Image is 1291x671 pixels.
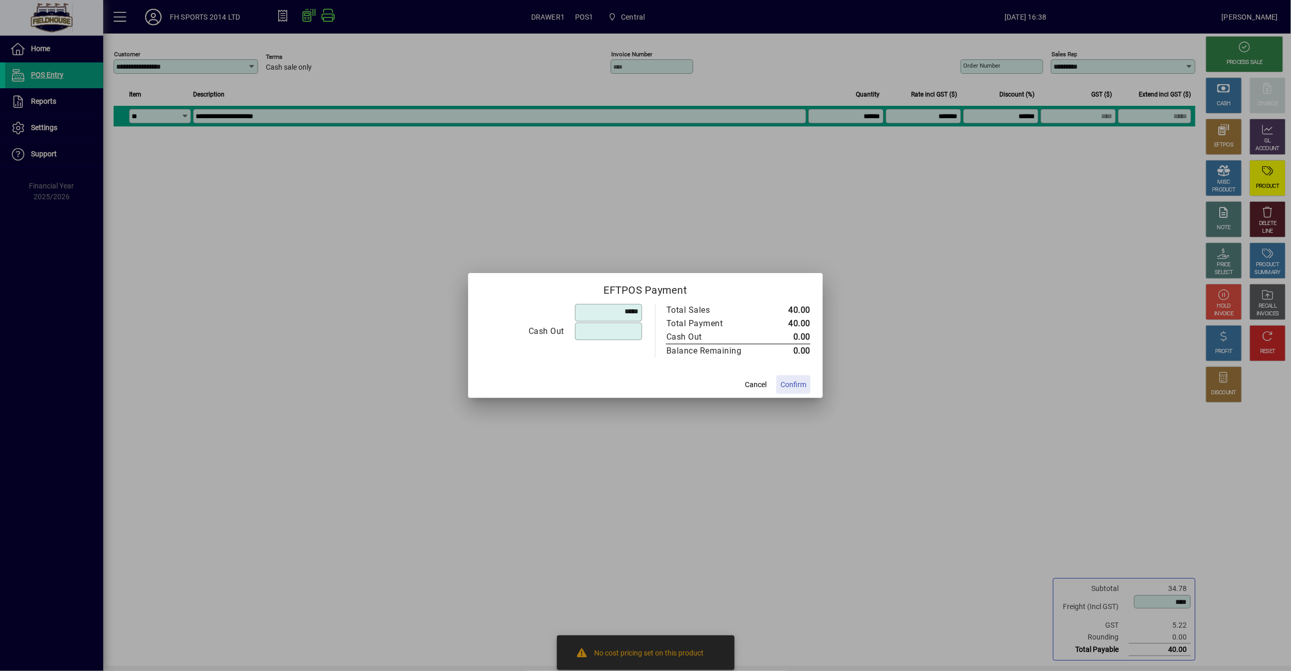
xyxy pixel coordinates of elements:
[763,344,810,358] td: 0.00
[763,317,810,330] td: 40.00
[780,379,806,390] span: Confirm
[666,317,763,330] td: Total Payment
[739,375,772,394] button: Cancel
[481,325,564,338] div: Cash Out
[666,345,753,357] div: Balance Remaining
[666,331,753,343] div: Cash Out
[763,330,810,344] td: 0.00
[666,303,763,317] td: Total Sales
[745,379,767,390] span: Cancel
[776,375,810,394] button: Confirm
[763,303,810,317] td: 40.00
[468,273,823,303] h2: EFTPOS Payment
